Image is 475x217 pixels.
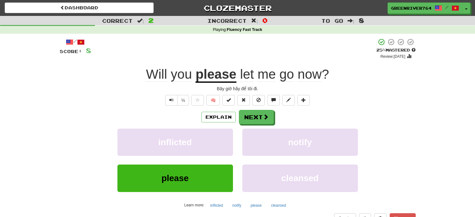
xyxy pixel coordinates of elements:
button: ½ [177,95,189,106]
div: / [60,38,91,46]
span: cleansed [281,173,319,183]
span: let [240,67,254,82]
span: GreenRiver764 [391,5,432,11]
span: / [445,5,448,9]
button: notify [242,129,358,156]
span: notify [288,137,312,147]
span: please [161,173,189,183]
button: Discuss sentence (alt+u) [267,95,280,106]
div: Mastered [376,47,416,53]
span: To go [321,17,343,24]
button: Add to collection (alt+a) [297,95,310,106]
span: 25 % [376,47,386,52]
span: : [348,18,354,23]
span: 8 [86,47,91,54]
span: me [258,67,276,82]
button: notify [229,201,245,210]
span: ? [236,67,329,82]
span: Incorrect [207,17,247,24]
button: inflicted [207,201,226,210]
button: please [117,165,233,192]
span: : [137,18,144,23]
u: please [195,67,236,83]
button: cleansed [268,201,289,210]
button: Ignore sentence (alt+i) [252,95,265,106]
span: 0 [262,17,268,24]
strong: Fluency Fast Track [227,27,262,32]
button: inflicted [117,129,233,156]
span: 2 [148,17,154,24]
a: Dashboard [5,2,154,13]
button: cleansed [242,165,358,192]
button: Explain [201,112,236,122]
a: Clozemaster [163,2,312,13]
button: Edit sentence (alt+d) [282,95,295,106]
button: please [247,201,265,210]
button: Favorite sentence (alt+f) [191,95,204,106]
div: Text-to-speech controls [164,95,189,106]
span: inflicted [158,137,192,147]
small: Review: [DATE] [380,54,405,59]
div: Bây giờ hãy để tôi đi. [60,86,416,92]
span: now [298,67,322,82]
span: Will [146,67,167,82]
button: Next [239,110,274,124]
span: Score: [60,49,82,54]
a: GreenRiver764 / [388,2,463,14]
span: 8 [359,17,364,24]
span: Correct [102,17,133,24]
span: go [280,67,294,82]
button: Play sentence audio (ctl+space) [165,95,178,106]
span: you [171,67,192,82]
button: 🧠 [206,95,220,106]
span: : [251,18,258,23]
button: Reset to 0% Mastered (alt+r) [237,95,250,106]
small: Learn more: [184,203,204,207]
button: Set this sentence to 100% Mastered (alt+m) [222,95,235,106]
